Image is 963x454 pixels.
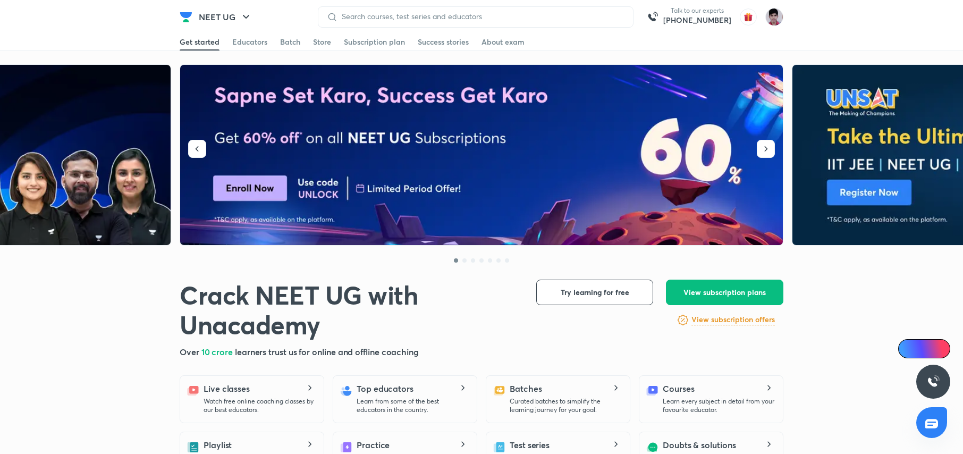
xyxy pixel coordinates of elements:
[344,33,405,51] a: Subscription plan
[357,382,413,395] h5: Top educators
[510,382,542,395] h5: Batches
[235,346,419,357] span: learners trust us for online and offline coaching
[898,339,950,358] a: Ai Doubts
[280,33,300,51] a: Batch
[344,37,405,47] div: Subscription plan
[691,314,775,325] h6: View subscription offers
[683,287,766,298] span: View subscription plans
[561,287,629,298] span: Try learning for free
[180,280,519,339] h1: Crack NEET UG with Unacademy
[481,37,525,47] div: About exam
[180,11,192,23] img: Company Logo
[180,33,219,51] a: Get started
[666,280,783,305] button: View subscription plans
[663,397,774,414] p: Learn every subject in detail from your favourite educator.
[536,280,653,305] button: Try learning for free
[663,439,736,451] h5: Doubts & solutions
[663,382,694,395] h5: Courses
[510,439,550,451] h5: Test series
[905,344,913,353] img: Icon
[201,346,235,357] span: 10 crore
[663,15,731,26] a: [PHONE_NUMBER]
[418,33,469,51] a: Success stories
[180,37,219,47] div: Get started
[916,344,944,353] span: Ai Doubts
[765,8,783,26] img: Alok Mishra
[192,6,259,28] button: NEET UG
[740,9,757,26] img: avatar
[481,33,525,51] a: About exam
[691,314,775,326] a: View subscription offers
[663,6,731,15] p: Talk to our experts
[232,37,267,47] div: Educators
[204,382,250,395] h5: Live classes
[280,37,300,47] div: Batch
[927,375,940,388] img: ttu
[180,346,201,357] span: Over
[337,12,624,21] input: Search courses, test series and educators
[313,37,331,47] div: Store
[313,33,331,51] a: Store
[204,397,315,414] p: Watch free online coaching classes by our best educators.
[418,37,469,47] div: Success stories
[510,397,621,414] p: Curated batches to simplify the learning journey for your goal.
[642,6,663,28] img: call-us
[357,397,468,414] p: Learn from some of the best educators in the country.
[232,33,267,51] a: Educators
[357,439,390,451] h5: Practice
[204,439,232,451] h5: Playlist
